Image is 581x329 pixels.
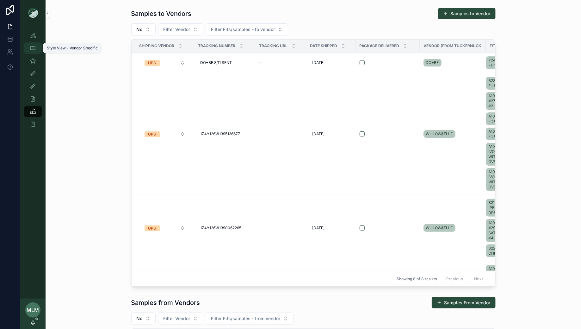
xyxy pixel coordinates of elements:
div: Style View - Vendor Specific [47,46,98,51]
a: -- [259,131,302,136]
a: B2309 - BLACK - Fit #2A10191 - BLUE - #27 AND #12 - Fit #2A10157 - GREEN - Fit #1 - ProtoA10157 -... [486,76,526,192]
a: [DATE] [310,58,352,68]
img: App logo [28,8,38,18]
a: 1Z4Y126W1390062265 [198,223,251,233]
a: A10157 - GREEN - Fit #1 - Proto [486,112,523,125]
a: A10191 - BLUE - #27 AND #12 - Fit #2 [486,92,523,110]
span: Package Delivered [360,43,399,48]
span: Showing 8 of 8 results [397,276,437,282]
div: scrollable content [20,25,46,138]
span: -- [259,225,263,231]
span: Shipping Vendor [139,43,175,48]
a: B2186 LACE [PERSON_NAME] DRESS - Fit #3 [486,199,523,217]
a: [DATE] [310,223,352,233]
span: Vendor (from Tuckernuck [424,43,482,48]
span: No [137,315,143,322]
span: No [137,26,143,33]
span: A10146 GOLD - IVORY DUPIONI WITH LACE STAR OVERLAY - Fit #2 [489,169,521,190]
a: A10141 EMERALD #29 - DULL SATIN #29 - Fit #4 [486,219,523,242]
span: B2247 - NAVY CHIFFON - Fit #3 [489,246,521,256]
div: UPS [148,225,156,231]
a: -- [259,60,302,65]
span: Filter Fits/samples - from vendor [211,315,281,322]
span: Tracking Number [198,43,236,48]
span: -- [259,131,263,136]
span: WILLOW&ELLE [426,131,453,136]
span: [DATE] [312,60,325,65]
a: [DATE] [310,129,352,139]
button: Select Button [139,57,190,68]
a: WILLOW&ELLE [423,130,455,138]
span: [DATE] [312,131,325,136]
span: 1Z4Y126W1395136677 [201,131,240,136]
span: DO+BE [426,60,439,65]
span: -- [259,60,263,65]
span: Filter Vendor [164,26,190,33]
a: B2309 - BLACK - Fit #2 [486,77,523,90]
h1: Samples from Vendors [131,298,200,307]
button: Samples From Vendor [432,297,496,308]
button: Select Button [131,313,156,325]
span: [DATE] [312,225,325,231]
span: Date Shipped [310,43,337,48]
a: DO+BE 8/11 SENT [198,58,251,68]
a: DO+BE [423,59,442,66]
button: Select Button [139,222,190,234]
a: 1Z4Y126W1395136677 [198,129,251,139]
a: A10157 - NAVY - Fit #1 - Proto [486,128,523,140]
button: Select Button [139,128,190,140]
button: Select Button [131,23,156,35]
span: DO+BE 8/11 SENT [201,60,232,65]
span: Filter Vendor [164,315,190,322]
button: Select Button [158,313,203,325]
a: WILLOW&ELLE [423,224,455,232]
a: Y24851T - Black - Fit #1 - Proto [486,56,523,69]
span: A10157 - NAVY - Fit #1 - Proto [489,129,521,139]
button: Select Button [206,313,294,325]
span: B2186 LACE [PERSON_NAME] DRESS - Fit #3 [489,200,521,215]
a: Select Button [139,128,190,140]
a: B2247 - NAVY CHIFFON - Fit #3 [486,244,523,257]
span: A10141 EMERALD #29 - DULL SATIN #29 - Fit #4 [489,220,521,241]
a: B2186 LACE [PERSON_NAME] DRESS - Fit #3A10141 EMERALD #29 - DULL SATIN #29 - Fit #4B2247 - NAVY C... [486,198,526,258]
h1: Samples to Vendors [131,9,192,18]
button: Select Button [206,23,288,35]
span: MLM [27,306,39,314]
a: A10147 GOLD - IVORY DUPIONI WITH LACE STAR OVERLAY - Fit #2 [486,143,523,166]
button: Samples to Vendor [438,8,496,19]
span: A10147 GOLD - IVORY DUPIONI WITH LACE STAR OVERLAY - Fit #2 [489,144,521,164]
a: -- [259,225,302,231]
div: UPS [148,60,156,66]
span: B2309 - BLACK - Fit #2 [489,78,521,88]
span: 1Z4Y126W1390062265 [201,225,242,231]
span: WILLOW&ELLE [426,225,453,231]
a: Y24851T - Black - Fit #1 - Proto [486,55,526,70]
button: Select Button [158,23,203,35]
a: DO+BE [423,58,482,68]
span: A10157 - GREEN - Fit #1 - Proto [489,114,521,124]
div: UPS [148,131,156,137]
a: WILLOW&ELLE [423,129,482,139]
span: A10141 EMERALD #29 - DULL SATIN #29 - Fit #3 [489,266,521,287]
a: Select Button [139,57,190,69]
span: Y24851T - Black - Fit #1 - Proto [489,58,521,68]
a: A10146 GOLD - IVORY DUPIONI WITH LACE STAR OVERLAY - Fit #2 [486,168,523,191]
a: WILLOW&ELLE [423,223,482,233]
span: Fits/samples - to vendor collection [490,43,521,48]
a: Select Button [139,222,190,234]
span: Filter Fits/samples - to vendor [211,26,275,33]
span: A10191 - BLUE - #27 AND #12 - Fit #2 [489,93,521,109]
span: Tracking URL [259,43,288,48]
